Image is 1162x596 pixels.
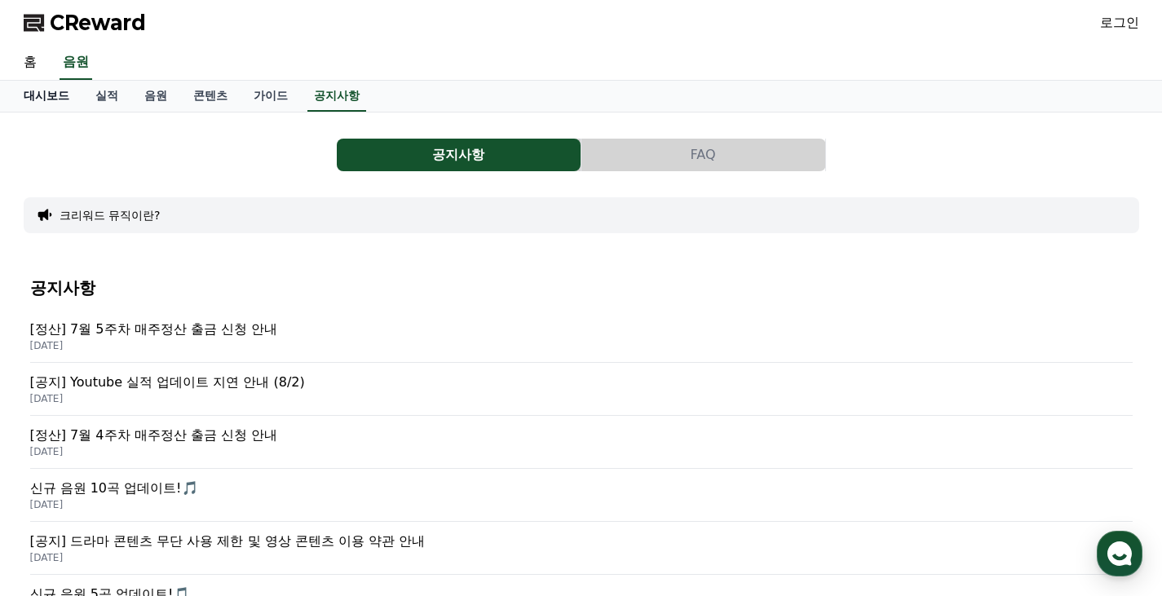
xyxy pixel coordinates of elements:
span: 설정 [252,485,272,498]
button: 공지사항 [337,139,581,171]
span: 홈 [51,485,61,498]
a: [공지] 드라마 콘텐츠 무단 사용 제한 및 영상 콘텐츠 이용 약관 안내 [DATE] [30,522,1133,575]
a: 공지사항 [307,81,366,112]
p: [정산] 7월 5주차 매주정산 출금 신청 안내 [30,320,1133,339]
a: 음원 [131,81,180,112]
button: FAQ [581,139,825,171]
a: 가이드 [241,81,301,112]
p: [DATE] [30,339,1133,352]
p: [공지] 드라마 콘텐츠 무단 사용 제한 및 영상 콘텐츠 이용 약관 안내 [30,532,1133,551]
span: 대화 [149,486,169,499]
a: [정산] 7월 5주차 매주정산 출금 신청 안내 [DATE] [30,310,1133,363]
h4: 공지사항 [30,279,1133,297]
p: [DATE] [30,551,1133,564]
a: [공지] Youtube 실적 업데이트 지연 안내 (8/2) [DATE] [30,363,1133,416]
a: 로그인 [1100,13,1139,33]
p: [DATE] [30,498,1133,511]
a: 홈 [5,461,108,501]
p: [DATE] [30,392,1133,405]
a: 음원 [60,46,92,80]
a: 실적 [82,81,131,112]
span: CReward [50,10,146,36]
a: 콘텐츠 [180,81,241,112]
a: FAQ [581,139,826,171]
a: CReward [24,10,146,36]
a: 대시보드 [11,81,82,112]
p: [DATE] [30,445,1133,458]
a: 설정 [210,461,313,501]
a: 홈 [11,46,50,80]
a: [정산] 7월 4주차 매주정산 출금 신청 안내 [DATE] [30,416,1133,469]
p: [공지] Youtube 실적 업데이트 지연 안내 (8/2) [30,373,1133,392]
a: 신규 음원 10곡 업데이트!🎵 [DATE] [30,469,1133,522]
p: [정산] 7월 4주차 매주정산 출금 신청 안내 [30,426,1133,445]
a: 대화 [108,461,210,501]
button: 크리워드 뮤직이란? [60,207,161,223]
p: 신규 음원 10곡 업데이트!🎵 [30,479,1133,498]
